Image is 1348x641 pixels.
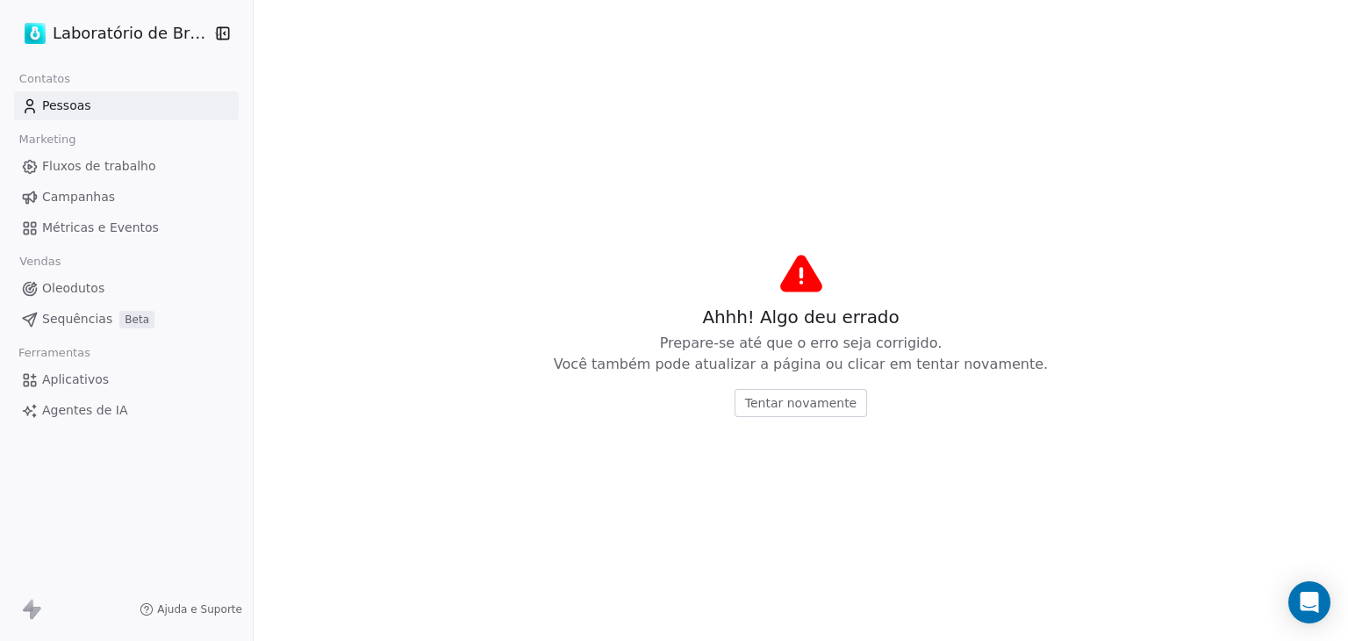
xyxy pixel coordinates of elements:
[42,220,159,234] font: Métricas e Eventos
[14,91,239,120] a: Pessoas
[14,274,239,303] a: Oleodutos
[745,396,857,410] font: Tentar novamente
[42,281,104,295] font: Oleodutos
[1288,581,1330,623] div: Abra o Intercom Messenger
[42,372,109,386] font: Aplicativos
[25,23,46,44] img: Symbol%20Brandinglab%20BL%20square%20Primary%20APP.png
[42,403,127,417] font: Agentes de IA
[18,346,90,359] font: Ferramentas
[14,305,239,334] a: SequênciasBeta
[125,313,149,326] font: Beta
[21,18,200,48] button: Laboratório de Branding
[157,603,242,616] font: Ajuda e Suporte
[660,335,943,351] font: Prepare-se até que o erro seja corrigido.
[14,152,239,181] a: Fluxos de trabalho
[554,356,1048,372] font: Você também pode atualizar a página ou clicar em tentar novamente.
[14,396,239,425] a: Agentes de IA
[42,159,156,173] font: Fluxos de trabalho
[14,183,239,212] a: Campanhas
[19,72,70,85] font: Contatos
[702,306,899,328] font: Ahhh! Algo deu errado
[19,133,76,146] font: Marketing
[42,190,115,204] font: Campanhas
[19,255,61,268] font: Vendas
[42,312,112,326] font: Sequências
[53,24,244,42] font: Laboratório de Branding
[14,365,239,394] a: Aplicativos
[140,602,242,616] a: Ajuda e Suporte
[14,213,239,242] a: Métricas e Eventos
[735,389,867,417] button: Tentar novamente
[42,98,91,112] font: Pessoas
